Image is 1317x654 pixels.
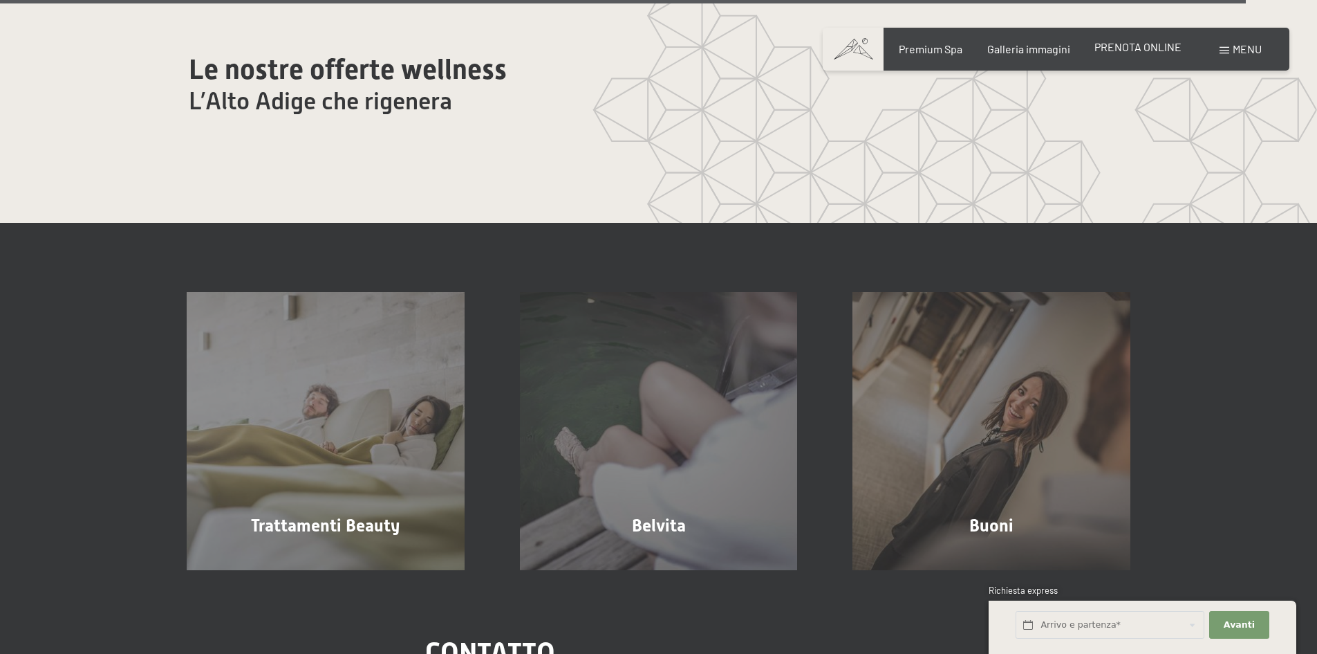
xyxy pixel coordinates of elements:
a: Vacanze wellness in Alto Adige: 7.700m² di spa, 10 saune e… Trattamenti Beauty [159,292,492,570]
a: Vacanze wellness in Alto Adige: 7.700m² di spa, 10 saune e… Buoni [825,292,1158,570]
span: Le nostre offerte wellness [189,53,507,86]
a: Galleria immagini [987,42,1070,55]
span: Trattamenti Beauty [251,516,400,536]
span: Richiesta express [989,585,1058,596]
span: Belvita [632,516,686,536]
a: Vacanze wellness in Alto Adige: 7.700m² di spa, 10 saune e… Belvita [492,292,825,570]
span: Buoni [969,516,1014,536]
a: Premium Spa [899,42,962,55]
button: Avanti [1209,611,1269,639]
span: Avanti [1224,619,1255,631]
a: PRENOTA ONLINE [1094,40,1181,53]
span: Menu [1233,42,1262,55]
span: L’Alto Adige che rigenera [189,87,452,115]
